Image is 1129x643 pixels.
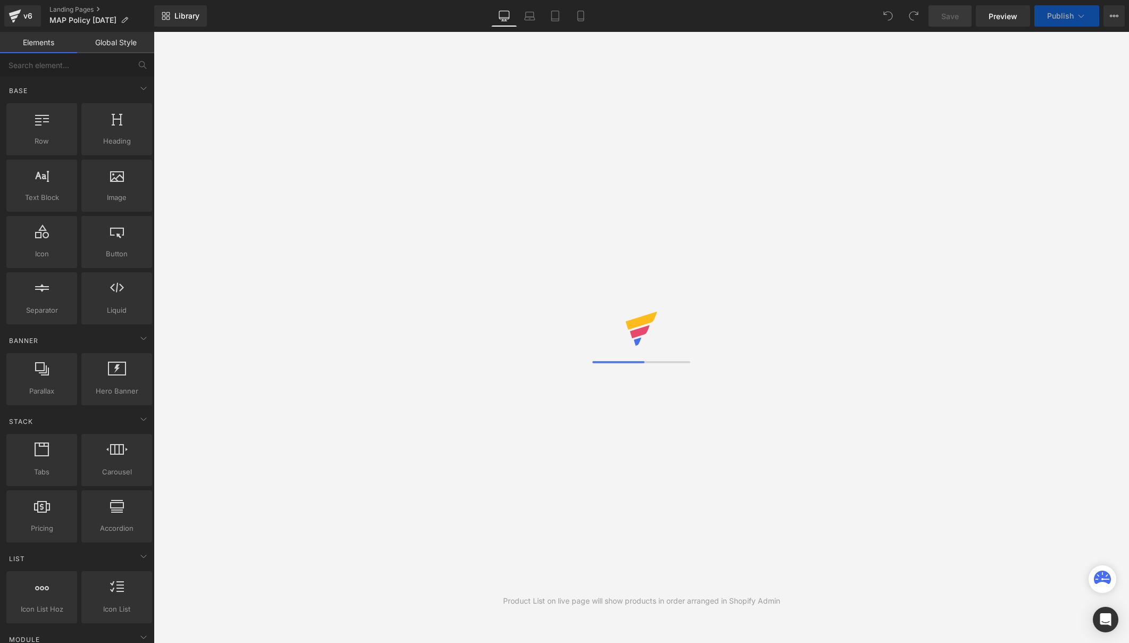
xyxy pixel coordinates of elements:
[10,523,74,534] span: Pricing
[85,192,149,203] span: Image
[77,32,154,53] a: Global Style
[49,5,154,14] a: Landing Pages
[1047,12,1074,20] span: Publish
[10,386,74,397] span: Parallax
[1034,5,1099,27] button: Publish
[8,554,26,564] span: List
[85,604,149,615] span: Icon List
[568,5,593,27] a: Mobile
[10,136,74,147] span: Row
[10,192,74,203] span: Text Block
[4,5,41,27] a: v6
[877,5,899,27] button: Undo
[542,5,568,27] a: Tablet
[10,604,74,615] span: Icon List Hoz
[10,305,74,316] span: Separator
[85,523,149,534] span: Accordion
[8,416,34,427] span: Stack
[174,11,199,21] span: Library
[8,336,39,346] span: Banner
[154,5,207,27] a: New Library
[903,5,924,27] button: Redo
[10,466,74,478] span: Tabs
[85,466,149,478] span: Carousel
[85,136,149,147] span: Heading
[85,248,149,260] span: Button
[1103,5,1125,27] button: More
[8,86,29,96] span: Base
[10,248,74,260] span: Icon
[1093,607,1118,632] div: Open Intercom Messenger
[989,11,1017,22] span: Preview
[491,5,517,27] a: Desktop
[85,305,149,316] span: Liquid
[85,386,149,397] span: Hero Banner
[976,5,1030,27] a: Preview
[49,16,116,24] span: MAP Policy [DATE]
[941,11,959,22] span: Save
[21,9,35,23] div: v6
[503,595,780,607] div: Product List on live page will show products in order arranged in Shopify Admin
[517,5,542,27] a: Laptop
